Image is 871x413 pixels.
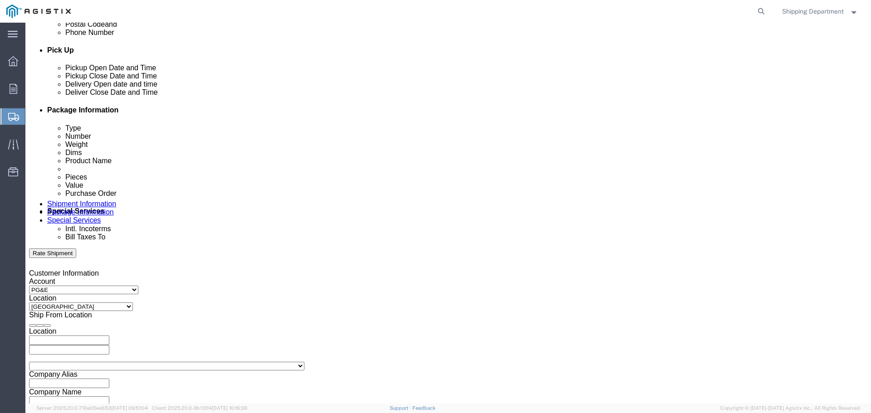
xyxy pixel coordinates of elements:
a: Feedback [412,405,435,411]
span: Server: 2025.20.0-710e05ee653 [36,405,148,411]
span: [DATE] 09:51:04 [111,405,148,411]
img: logo [6,5,71,18]
span: [DATE] 10:16:38 [212,405,247,411]
span: Shipping Department [782,6,844,16]
span: Client: 2025.20.0-8b113f4 [152,405,247,411]
iframe: FS Legacy Container [25,23,871,403]
button: Shipping Department [782,6,859,17]
span: Copyright © [DATE]-[DATE] Agistix Inc., All Rights Reserved [720,404,860,412]
a: Support [390,405,412,411]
